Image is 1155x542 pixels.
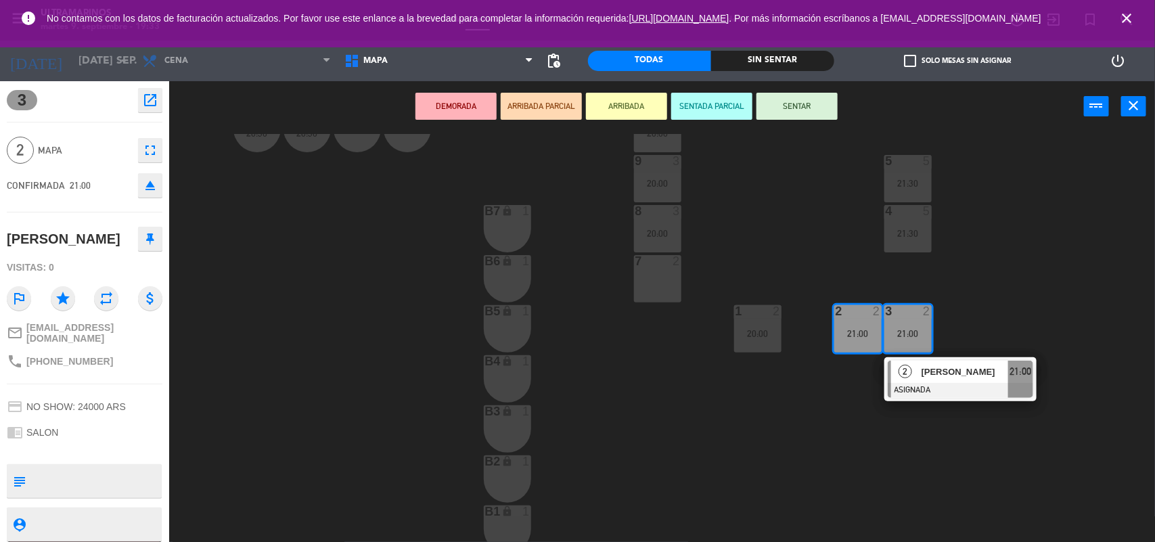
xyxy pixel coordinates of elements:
[1089,97,1105,114] i: power_input
[138,173,162,198] button: eject
[522,205,530,217] div: 1
[1010,363,1031,380] span: 21:00
[773,305,781,317] div: 2
[20,10,37,26] i: error
[47,13,1041,24] span: No contamos con los datos de facturación actualizados. Por favor use este enlance a la brevedad p...
[1084,96,1109,116] button: power_input
[501,305,513,317] i: lock
[138,138,162,162] button: fullscreen
[904,55,916,67] span: check_box_outline_blank
[635,155,636,167] div: 9
[7,228,120,250] div: [PERSON_NAME]
[923,305,931,317] div: 2
[485,505,486,518] div: B1
[142,177,158,194] i: eject
[522,455,530,468] div: 1
[923,205,931,217] div: 5
[70,180,91,191] span: 21:00
[7,137,34,164] span: 2
[586,93,667,120] button: ARRIBADA
[834,329,882,338] div: 21:00
[522,255,530,267] div: 1
[634,179,681,188] div: 20:00
[1121,96,1146,116] button: close
[1118,10,1135,26] i: close
[26,427,58,438] span: SALON
[635,205,636,217] div: 8
[501,255,513,267] i: lock
[142,142,158,158] i: fullscreen
[884,229,932,238] div: 21:30
[233,129,281,138] div: 20:30
[1110,53,1126,69] i: power_settings_new
[7,325,23,341] i: mail_outline
[485,455,486,468] div: B2
[485,355,486,367] div: B4
[522,405,530,417] div: 1
[26,356,113,367] span: [PHONE_NUMBER]
[138,88,162,112] button: open_in_new
[12,517,26,532] i: person_pin
[1126,97,1142,114] i: close
[485,305,486,317] div: B5
[485,205,486,217] div: B7
[485,405,486,417] div: B3
[7,322,162,344] a: mail_outline[EMAIL_ADDRESS][DOMAIN_NAME]
[922,365,1008,379] span: [PERSON_NAME]
[51,286,75,311] i: star
[7,286,31,311] i: outlined_flag
[7,256,162,279] div: Visitas: 0
[756,93,838,120] button: SENTAR
[501,455,513,467] i: lock
[729,13,1041,24] a: . Por más información escríbanos a [EMAIL_ADDRESS][DOMAIN_NAME]
[94,286,118,311] i: repeat
[588,51,711,71] div: Todas
[164,56,188,66] span: Cena
[634,129,681,138] div: 20:00
[138,286,162,311] i: attach_money
[501,405,513,417] i: lock
[673,255,681,267] div: 2
[899,365,912,378] span: 2
[12,474,26,489] i: subject
[284,129,331,138] div: 20:30
[26,322,162,344] span: [EMAIL_ADDRESS][DOMAIN_NAME]
[7,424,23,441] i: chrome_reader_mode
[363,56,388,66] span: MAPA
[26,401,126,412] span: NO SHOW: 24000 ARS
[634,229,681,238] div: 20:00
[501,505,513,517] i: lock
[142,92,158,108] i: open_in_new
[546,53,562,69] span: pending_actions
[923,155,931,167] div: 5
[873,305,881,317] div: 2
[671,93,752,120] button: SENTADA PARCIAL
[7,180,65,191] span: CONFIRMADA
[116,53,132,69] i: arrow_drop_down
[522,505,530,518] div: 1
[415,93,497,120] button: DEMORADA
[501,205,513,217] i: lock
[7,399,23,415] i: credit_card
[501,93,582,120] button: ARRIBADA PARCIAL
[884,329,932,338] div: 21:00
[734,329,782,338] div: 20:00
[501,355,513,367] i: lock
[522,355,530,367] div: 1
[904,55,1011,67] label: Solo mesas sin asignar
[7,90,37,110] span: 3
[7,353,23,369] i: phone
[884,179,932,188] div: 21:30
[673,205,681,217] div: 3
[711,51,834,71] div: Sin sentar
[629,13,729,24] a: [URL][DOMAIN_NAME]
[673,155,681,167] div: 3
[485,255,486,267] div: B6
[522,305,530,317] div: 1
[38,143,131,158] span: MAPA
